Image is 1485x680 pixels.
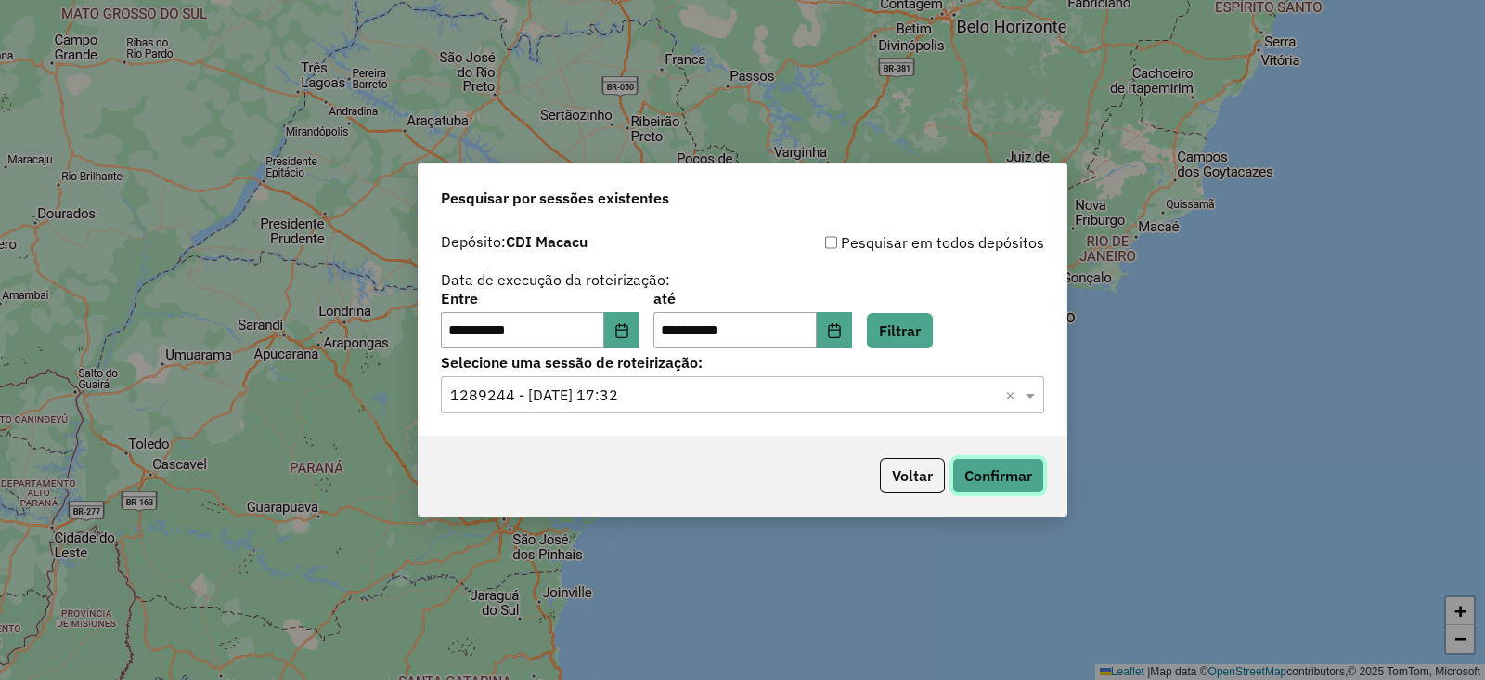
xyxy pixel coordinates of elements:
button: Filtrar [867,313,933,348]
div: Pesquisar em todos depósitos [742,231,1044,254]
label: Data de execução da roteirização: [441,268,670,291]
button: Choose Date [817,312,852,349]
span: Pesquisar por sessões existentes [441,187,669,209]
button: Choose Date [604,312,639,349]
label: Depósito: [441,230,588,253]
button: Confirmar [952,458,1044,493]
span: Clear all [1005,384,1021,406]
label: Selecione uma sessão de roteirização: [441,351,1044,373]
button: Voltar [880,458,945,493]
strong: CDI Macacu [506,232,588,251]
label: Entre [441,287,639,309]
label: até [653,287,851,309]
